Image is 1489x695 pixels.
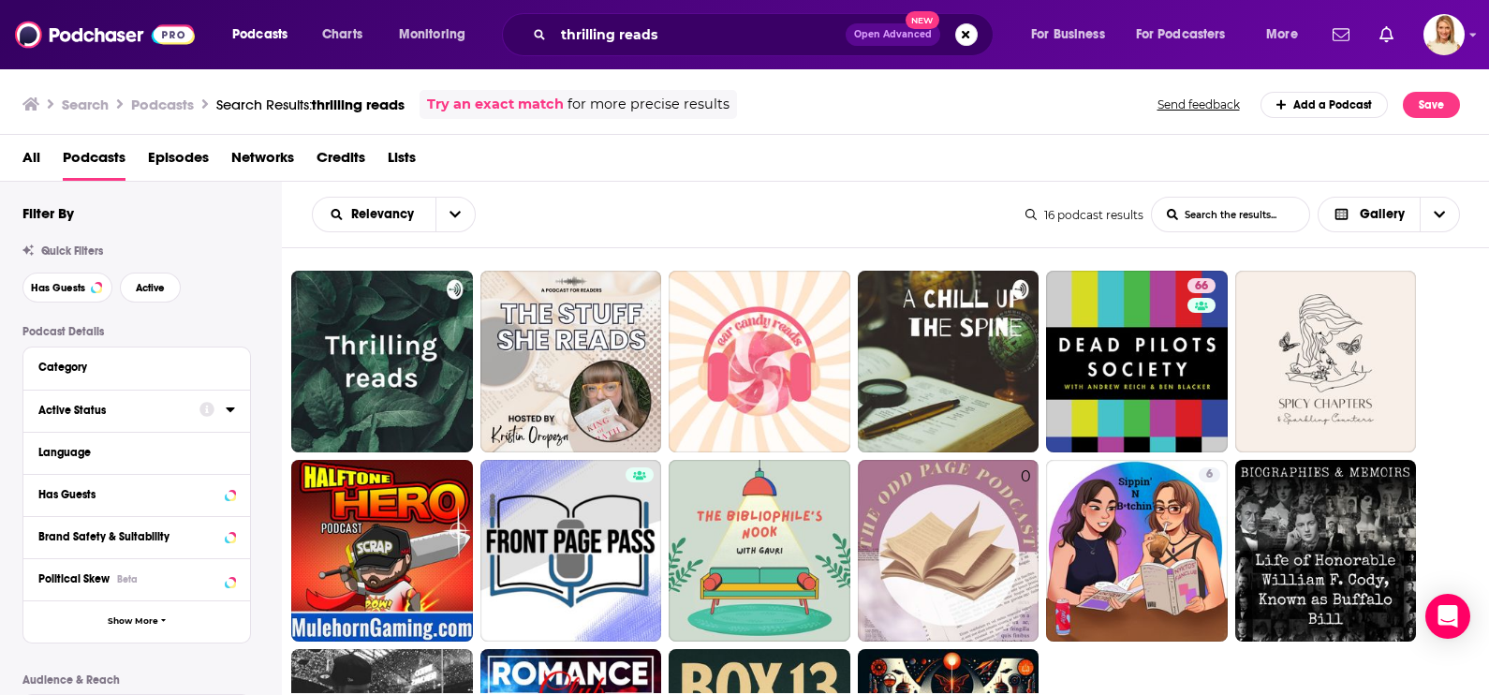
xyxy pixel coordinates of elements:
span: Podcasts [232,22,287,48]
span: 66 [1195,277,1208,296]
button: open menu [386,20,490,50]
div: Brand Safety & Suitability [38,530,219,543]
button: Language [38,440,235,464]
a: All [22,142,40,181]
button: Show profile menu [1423,14,1465,55]
button: open menu [219,20,312,50]
button: open menu [313,208,435,221]
button: Has Guests [22,273,112,303]
button: Has Guests [38,482,235,506]
span: New [906,11,939,29]
span: Has Guests [31,283,85,293]
span: Active [136,283,165,293]
a: Episodes [148,142,209,181]
button: open menu [435,198,475,231]
a: 6 [1046,460,1228,642]
button: Choose View [1318,197,1461,232]
span: Show More [108,616,158,627]
button: open menu [1018,20,1128,50]
div: 0 [1021,467,1031,634]
span: Political Skew [38,572,110,585]
div: Search Results: [216,96,405,113]
button: Active Status [38,398,199,421]
div: Search podcasts, credits, & more... [520,13,1011,56]
span: Charts [322,22,362,48]
a: Lists [388,142,416,181]
input: Search podcasts, credits, & more... [553,20,846,50]
p: Audience & Reach [22,673,251,687]
span: for more precise results [568,94,730,115]
p: Podcast Details [22,325,251,338]
button: Active [120,273,181,303]
span: For Podcasters [1136,22,1226,48]
img: User Profile [1423,14,1465,55]
button: Open AdvancedNew [846,23,940,46]
div: Language [38,446,223,459]
a: 6 [1199,467,1220,482]
div: Open Intercom Messenger [1425,594,1470,639]
button: open menu [1253,20,1321,50]
a: Charts [310,20,374,50]
a: Search Results:thrilling reads [216,96,405,113]
a: Credits [317,142,365,181]
span: Relevancy [351,208,420,221]
a: 66 [1187,278,1216,293]
span: Quick Filters [41,244,103,258]
a: 0 [858,460,1039,642]
h3: Search [62,96,109,113]
button: Send feedback [1152,96,1246,112]
span: Gallery [1360,208,1405,221]
a: Add a Podcast [1260,92,1389,118]
a: Try an exact match [427,94,564,115]
button: Political SkewBeta [38,567,235,590]
span: More [1266,22,1298,48]
a: Show notifications dropdown [1325,19,1357,51]
div: Beta [117,573,138,585]
span: 6 [1206,466,1213,484]
a: Podcasts [63,142,125,181]
a: Show notifications dropdown [1372,19,1401,51]
button: Brand Safety & Suitability [38,525,235,548]
span: Logged in as leannebush [1423,14,1465,55]
div: Has Guests [38,488,219,501]
span: For Business [1031,22,1105,48]
div: Active Status [38,404,187,417]
div: 16 podcast results [1025,208,1143,222]
img: Podchaser - Follow, Share and Rate Podcasts [15,17,195,52]
a: Networks [231,142,294,181]
div: Category [38,361,223,374]
button: Category [38,355,235,378]
h2: Filter By [22,204,74,222]
span: Monitoring [399,22,465,48]
button: open menu [1124,20,1253,50]
a: 66 [1046,271,1228,452]
span: thrilling reads [312,96,405,113]
button: Save [1403,92,1460,118]
h2: Choose List sort [312,197,476,232]
h3: Podcasts [131,96,194,113]
button: Show More [23,600,250,643]
span: Open Advanced [854,30,932,39]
